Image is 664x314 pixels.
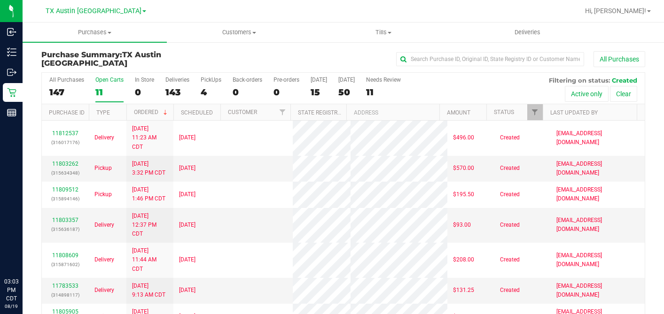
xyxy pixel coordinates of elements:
span: Delivery [94,133,114,142]
a: Filter [527,104,543,120]
span: Created [500,190,520,199]
a: Deliveries [455,23,600,42]
span: Purchases [23,28,167,37]
div: Back-orders [233,77,262,83]
div: 4 [201,87,221,98]
th: Address [346,104,439,121]
a: 11809512 [52,186,78,193]
p: 03:03 PM CDT [4,277,18,303]
p: (316017176) [47,138,83,147]
span: TX Austin [GEOGRAPHIC_DATA] [41,50,161,68]
span: $195.50 [453,190,474,199]
div: Pre-orders [273,77,299,83]
a: Tills [311,23,455,42]
div: [DATE] [338,77,355,83]
span: Filtering on status: [549,77,610,84]
div: All Purchases [49,77,84,83]
inline-svg: Outbound [7,68,16,77]
p: 08/19 [4,303,18,310]
button: All Purchases [594,51,645,67]
span: [DATE] 11:44 AM CDT [132,246,168,274]
div: 0 [135,87,154,98]
span: [EMAIL_ADDRESS][DOMAIN_NAME] [556,282,639,299]
a: Scheduled [181,109,213,116]
button: Clear [610,86,637,102]
button: Active only [565,86,609,102]
a: 11803262 [52,161,78,167]
a: Purchase ID [49,109,85,116]
inline-svg: Reports [7,108,16,117]
div: 15 [311,87,327,98]
inline-svg: Inventory [7,47,16,57]
span: [DATE] [179,221,195,230]
span: Created [500,133,520,142]
span: Deliveries [502,28,553,37]
input: Search Purchase ID, Original ID, State Registry ID or Customer Name... [396,52,584,66]
div: [DATE] [311,77,327,83]
div: 147 [49,87,84,98]
span: [EMAIL_ADDRESS][DOMAIN_NAME] [556,216,639,234]
p: (315634348) [47,168,83,177]
a: 11808609 [52,252,78,259]
div: 0 [273,87,299,98]
span: [DATE] 9:13 AM CDT [132,282,165,299]
span: $208.00 [453,255,474,264]
div: 11 [366,87,401,98]
a: Last Updated By [550,109,598,116]
span: Created [500,255,520,264]
a: Ordered [134,109,169,115]
p: (315871602) [47,260,83,269]
a: 11783533 [52,283,78,289]
span: TX Austin [GEOGRAPHIC_DATA] [46,7,141,15]
div: PickUps [201,77,221,83]
h3: Purchase Summary: [41,51,242,67]
iframe: Resource center [9,239,38,267]
span: Created [500,221,520,230]
span: [DATE] 11:23 AM CDT [132,124,168,152]
span: [DATE] [179,255,195,264]
span: $131.25 [453,286,474,295]
span: [DATE] [179,190,195,199]
span: Delivery [94,255,114,264]
a: Purchases [23,23,167,42]
a: Amount [447,109,470,116]
span: Delivery [94,221,114,230]
a: Customers [167,23,311,42]
span: Created [500,286,520,295]
p: (314898117) [47,291,83,299]
span: [DATE] [179,164,195,173]
a: Filter [275,104,290,120]
span: Delivery [94,286,114,295]
div: 50 [338,87,355,98]
inline-svg: Inbound [7,27,16,37]
span: $570.00 [453,164,474,173]
span: [DATE] [179,133,195,142]
span: Pickup [94,164,112,173]
p: (315894146) [47,194,83,203]
span: Created [612,77,637,84]
p: (315636187) [47,225,83,234]
span: [EMAIL_ADDRESS][DOMAIN_NAME] [556,185,639,203]
span: [DATE] [179,286,195,295]
div: Deliveries [165,77,189,83]
span: Customers [167,28,311,37]
div: 143 [165,87,189,98]
span: Created [500,164,520,173]
span: [DATE] 3:32 PM CDT [132,160,165,177]
div: Needs Review [366,77,401,83]
span: Tills [312,28,455,37]
span: $93.00 [453,221,471,230]
a: 11803357 [52,217,78,223]
div: 0 [233,87,262,98]
a: Status [494,109,514,115]
span: Hi, [PERSON_NAME]! [585,7,646,15]
div: In Store [135,77,154,83]
span: [EMAIL_ADDRESS][DOMAIN_NAME] [556,251,639,269]
a: State Registry ID [298,109,347,116]
span: $496.00 [453,133,474,142]
span: [DATE] 1:46 PM CDT [132,185,165,203]
inline-svg: Retail [7,88,16,97]
a: 11812537 [52,130,78,137]
div: Open Carts [95,77,124,83]
span: [EMAIL_ADDRESS][DOMAIN_NAME] [556,160,639,177]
